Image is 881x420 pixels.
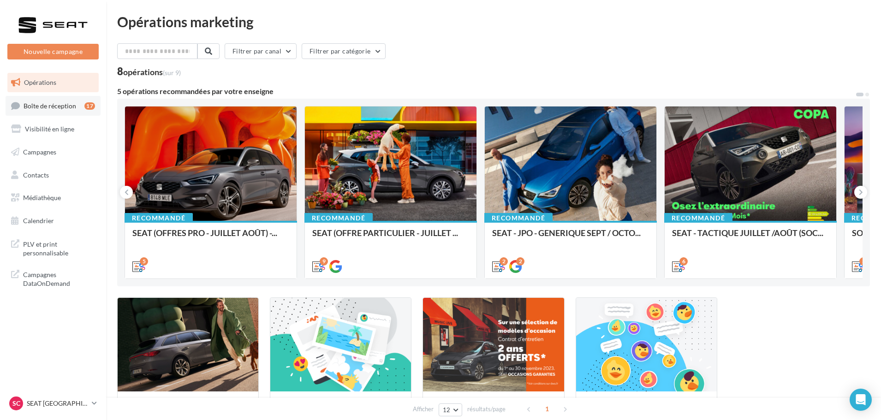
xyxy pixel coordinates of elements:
div: opérations [123,68,181,76]
span: SEAT (OFFRES PRO - JUILLET AOÛT) -... [132,228,277,238]
button: Filtrer par canal [225,43,297,59]
div: Recommandé [484,213,553,223]
span: Calendrier [23,217,54,225]
a: Campagnes DataOnDemand [6,265,101,292]
span: (sur 9) [163,69,181,77]
p: SEAT [GEOGRAPHIC_DATA] [27,399,88,408]
div: 9 [320,257,328,266]
div: 8 [117,66,181,77]
a: Opérations [6,73,101,92]
span: 1 [540,402,554,416]
span: Campagnes [23,148,56,156]
span: Campagnes DataOnDemand [23,268,95,288]
div: Open Intercom Messenger [850,389,872,411]
a: Boîte de réception17 [6,96,101,116]
span: Contacts [23,171,49,178]
span: SEAT - TACTIQUE JUILLET /AOÛT (SOC... [672,228,823,238]
button: Nouvelle campagne [7,44,99,59]
span: Boîte de réception [24,101,76,109]
a: Calendrier [6,211,101,231]
span: SC [12,399,20,408]
div: 17 [84,102,95,110]
span: Médiathèque [23,194,61,201]
div: 2 [500,257,508,266]
div: Recommandé [304,213,373,223]
span: SEAT - JPO - GENERIQUE SEPT / OCTO... [492,228,641,238]
a: Campagnes [6,142,101,162]
a: Médiathèque [6,188,101,207]
div: 5 opérations recommandées par votre enseigne [117,88,855,95]
div: Recommandé [664,213,732,223]
a: SC SEAT [GEOGRAPHIC_DATA] [7,395,99,412]
button: Filtrer par catégorie [302,43,386,59]
div: 3 [859,257,868,266]
div: Recommandé [125,213,193,223]
button: 12 [439,403,462,416]
div: 2 [516,257,524,266]
span: SEAT (OFFRE PARTICULIER - JUILLET ... [312,228,458,238]
div: Opérations marketing [117,15,870,29]
a: Visibilité en ligne [6,119,101,139]
span: Visibilité en ligne [25,125,74,133]
span: Afficher [413,405,434,414]
span: Opérations [24,78,56,86]
div: 5 [140,257,148,266]
div: 6 [679,257,688,266]
span: PLV et print personnalisable [23,238,95,258]
span: 12 [443,406,451,414]
span: résultats/page [467,405,506,414]
a: PLV et print personnalisable [6,234,101,261]
a: Contacts [6,166,101,185]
